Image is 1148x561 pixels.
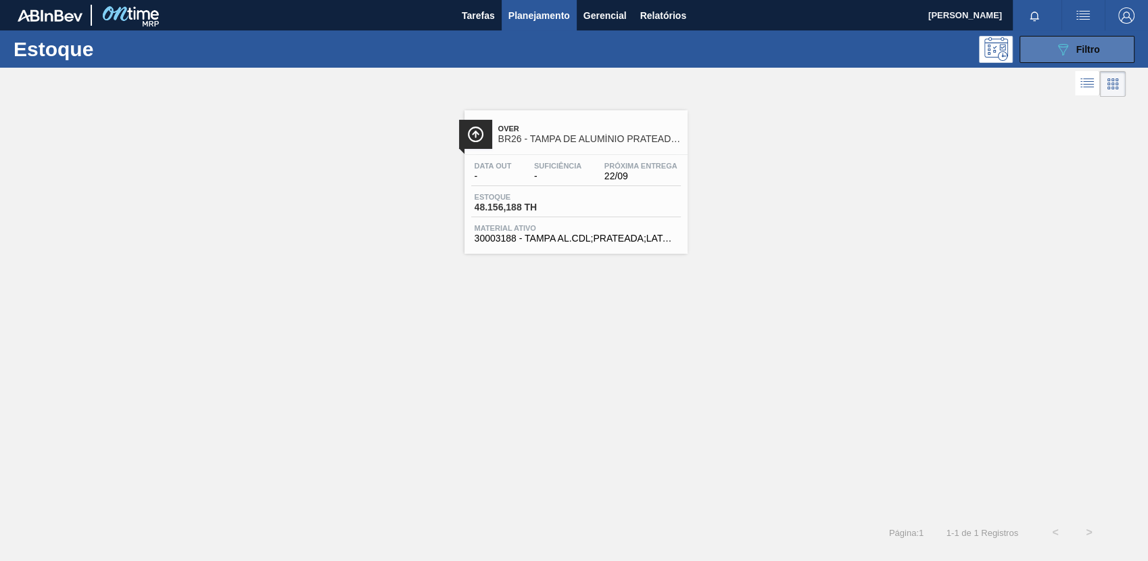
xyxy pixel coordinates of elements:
[508,7,570,24] span: Planejamento
[498,134,681,144] span: BR26 - TAMPA DE ALUMÍNIO PRATEADA BALL CDL
[1075,7,1091,24] img: userActions
[475,224,677,232] span: Material ativo
[1076,44,1100,55] span: Filtro
[534,162,581,170] span: Suficiência
[18,9,82,22] img: TNhmsLtSVTkK8tSr43FrP2fwEKptu5GPRR3wAAAABJRU5ErkJggg==
[462,7,495,24] span: Tarefas
[1100,71,1126,97] div: Visão em Cards
[475,233,677,244] span: 30003188 - TAMPA AL.CDL;PRATEADA;LATA-AUTOMATICA;
[1038,516,1072,549] button: <
[583,7,627,24] span: Gerencial
[1072,516,1106,549] button: >
[1118,7,1134,24] img: Logout
[944,528,1018,538] span: 1 - 1 de 1 Registros
[534,171,581,181] span: -
[454,100,694,254] a: ÍconeOverBR26 - TAMPA DE ALUMÍNIO PRATEADA BALL CDLData out-Suficiência-Próxima Entrega22/09Estoq...
[14,41,212,57] h1: Estoque
[1075,71,1100,97] div: Visão em Lista
[1013,6,1056,25] button: Notificações
[475,202,569,212] span: 48.156,188 TH
[604,162,677,170] span: Próxima Entrega
[475,193,569,201] span: Estoque
[498,125,681,133] span: Over
[475,162,512,170] span: Data out
[979,36,1013,63] div: Pogramando: nenhum usuário selecionado
[640,7,686,24] span: Relatórios
[889,528,924,538] span: Página : 1
[604,171,677,181] span: 22/09
[1020,36,1134,63] button: Filtro
[467,126,484,143] img: Ícone
[475,171,512,181] span: -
